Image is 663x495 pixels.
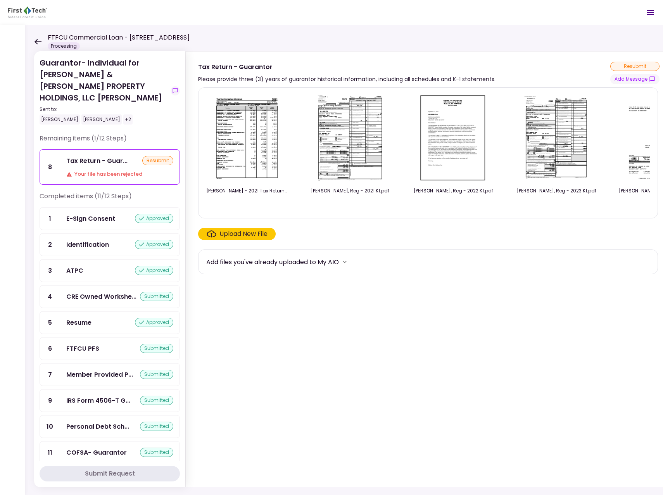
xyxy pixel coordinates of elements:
[66,266,83,275] div: ATPC
[40,286,60,308] div: 4
[66,318,92,327] div: Resume
[66,422,129,431] div: Personal Debt Schedule
[85,469,135,478] div: Submit Request
[40,259,180,282] a: 3ATPCapproved
[171,86,180,95] button: show-messages
[66,292,136,301] div: CRE Owned Worksheet
[610,74,660,84] button: show-messages
[198,228,276,240] span: Click here to upload the required document
[66,396,130,405] div: IRS Form 4506-T Guarantor
[8,7,47,18] img: Partner icon
[40,150,60,184] div: 8
[40,285,180,308] a: 4CRE Owned Worksheetsubmitted
[40,149,180,185] a: 8Tax Return - GuarantorresubmitYour file has been rejected
[140,370,173,379] div: submitted
[40,114,80,125] div: [PERSON_NAME]
[140,448,173,457] div: submitted
[142,156,173,165] div: resubmit
[66,344,99,353] div: FTFCU PFS
[40,208,60,230] div: 1
[309,187,391,194] div: Kelley, Reg - 2021 K1.pdf
[135,266,173,275] div: approved
[198,62,496,72] div: Tax Return - Guarantor
[219,229,268,239] div: Upload New File
[48,33,190,42] h1: FTFCU Commercial Loan - [STREET_ADDRESS]
[40,337,180,360] a: 6FTFCU PFSsubmitted
[40,311,180,334] a: 5Resumeapproved
[140,292,173,301] div: submitted
[66,156,128,166] div: Tax Return - Guarantor
[140,422,173,431] div: submitted
[40,312,60,334] div: 5
[66,370,133,379] div: Member Provided PFS
[40,106,167,113] div: Sent to:
[40,389,60,412] div: 9
[40,363,60,386] div: 7
[40,207,180,230] a: 1E-Sign Consentapproved
[81,114,122,125] div: [PERSON_NAME]
[641,3,660,22] button: Open menu
[40,192,180,207] div: Completed items (11/12 Steps)
[198,74,496,84] div: Please provide three (3) years of guarantor historical information, including all schedules and K...
[66,448,127,457] div: COFSA- Guarantor
[206,257,339,267] div: Add files you've already uploaded to My AIO
[206,187,288,194] div: Kelley, Reginald - 2021 Tax Return.pdf
[135,240,173,249] div: approved
[40,441,60,464] div: 11
[40,415,180,438] a: 10Personal Debt Schedulesubmitted
[339,256,350,268] button: more
[610,62,660,71] div: resubmit
[40,234,60,256] div: 2
[135,214,173,223] div: approved
[140,396,173,405] div: submitted
[40,441,180,464] a: 11COFSA- Guarantorsubmitted
[413,187,494,194] div: Kelley, Reg - 2022 K1.pdf
[135,318,173,327] div: approved
[516,187,597,194] div: Kelley, Reg - 2023 K1.pdf
[40,363,180,386] a: 7Member Provided PFSsubmitted
[66,240,109,249] div: Identification
[40,134,180,149] div: Remaining items (1/12 Steps)
[140,344,173,353] div: submitted
[66,214,115,223] div: E-Sign Consent
[40,415,60,438] div: 10
[40,389,180,412] a: 9IRS Form 4506-T Guarantorsubmitted
[48,42,80,50] div: Processing
[40,57,167,125] div: Guarantor- Individual for [PERSON_NAME] & [PERSON_NAME] PROPERTY HOLDINGS, LLC [PERSON_NAME]
[40,337,60,360] div: 6
[66,170,173,178] div: Your file has been rejected
[123,114,133,125] div: +2
[40,466,180,481] button: Submit Request
[40,260,60,282] div: 3
[40,233,180,256] a: 2Identificationapproved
